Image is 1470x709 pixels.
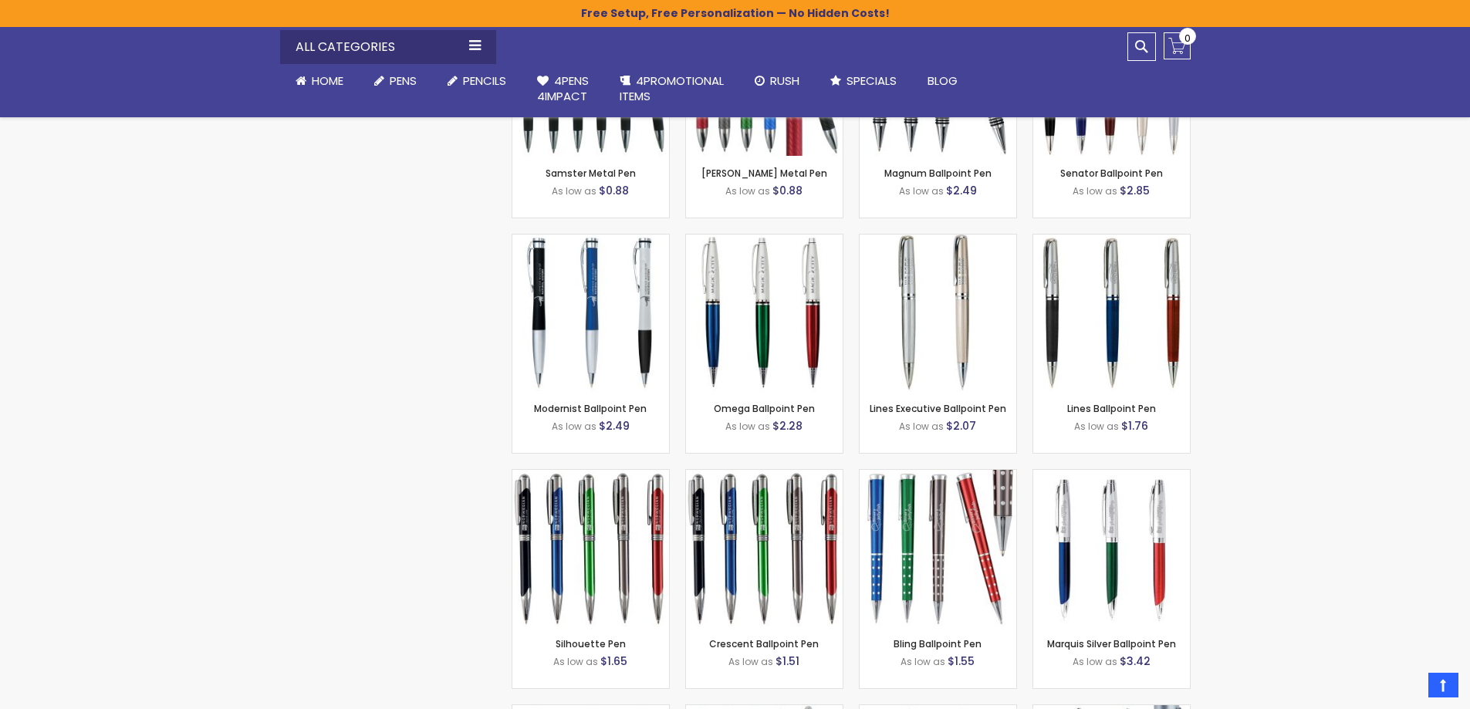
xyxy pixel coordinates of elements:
a: 4PROMOTIONALITEMS [604,64,739,114]
span: As low as [1073,655,1117,668]
a: Crescent Ballpoint Pen [686,469,843,482]
span: Specials [847,73,897,89]
a: Home [280,64,359,98]
a: [PERSON_NAME] Metal Pen [701,167,827,180]
span: Pencils [463,73,506,89]
img: Crescent Ballpoint Pen [686,470,843,626]
a: Silhouette Pen [556,637,626,650]
span: As low as [1074,420,1119,433]
a: Specials [815,64,912,98]
span: Blog [928,73,958,89]
span: $1.51 [776,653,799,669]
span: Home [312,73,343,89]
span: As low as [901,655,945,668]
span: $2.49 [946,183,977,198]
span: $0.88 [772,183,803,198]
span: 4PROMOTIONAL ITEMS [620,73,724,104]
img: Silhouette Pen [512,470,669,626]
span: As low as [725,184,770,198]
a: Magnum Ballpoint Pen [884,167,992,180]
span: Rush [770,73,799,89]
span: $2.28 [772,418,803,434]
a: 4Pens4impact [522,64,604,114]
span: 4Pens 4impact [537,73,589,104]
span: $1.55 [948,653,975,669]
span: As low as [1073,184,1117,198]
a: Crescent Ballpoint Pen [709,637,819,650]
img: Marquis Silver Ballpoint Pen [1033,470,1190,626]
a: Modernist Ballpoint Pen [534,402,647,415]
a: Modernist Ballpoint Pen [512,234,669,247]
a: Senator Ballpoint Pen [1060,167,1163,180]
a: Lines Executive Ballpoint Pen [860,234,1016,247]
a: Pencils [432,64,522,98]
a: Silhouette Pen [512,469,669,482]
div: All Categories [280,30,496,64]
span: $1.65 [600,653,627,669]
span: $0.88 [599,183,629,198]
a: 0 [1164,32,1191,59]
img: Lines Executive Ballpoint Pen [860,235,1016,391]
img: Bling Ballpoint Pen [860,470,1016,626]
span: As low as [899,184,944,198]
img: Modernist Ballpoint Pen [512,235,669,391]
span: $3.42 [1120,653,1151,669]
span: As low as [552,420,596,433]
a: Lines Ballpoint Pen [1033,234,1190,247]
a: Pens [359,64,432,98]
span: $2.85 [1120,183,1150,198]
span: As low as [728,655,773,668]
span: As low as [899,420,944,433]
a: Blog [912,64,973,98]
img: Lines Ballpoint Pen [1033,235,1190,391]
a: Marquis Silver Ballpoint Pen [1047,637,1176,650]
span: 0 [1184,31,1191,46]
a: Samster Metal Pen [546,167,636,180]
a: Omega Ballpoint Pen [714,402,815,415]
span: $2.07 [946,418,976,434]
a: Rush [739,64,815,98]
span: $2.49 [599,418,630,434]
img: Omega Ballpoint Pen [686,235,843,391]
a: Lines Ballpoint Pen [1067,402,1156,415]
a: Bling Ballpoint Pen [860,469,1016,482]
span: As low as [552,184,596,198]
a: Lines Executive Ballpoint Pen [870,402,1006,415]
a: Bling Ballpoint Pen [894,637,982,650]
a: Marquis Silver Ballpoint Pen [1033,469,1190,482]
span: Pens [390,73,417,89]
a: Omega Ballpoint Pen [686,234,843,247]
span: As low as [725,420,770,433]
span: $1.76 [1121,418,1148,434]
span: As low as [553,655,598,668]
